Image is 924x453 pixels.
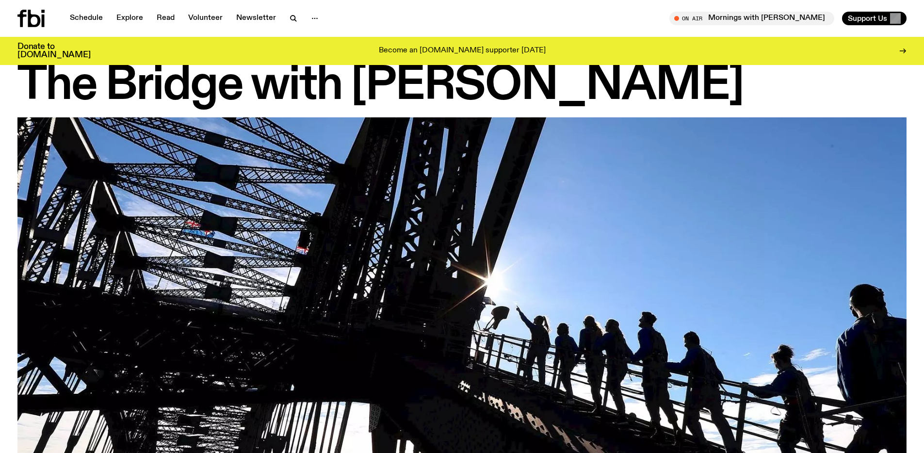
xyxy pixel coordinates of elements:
[111,12,149,25] a: Explore
[17,43,91,59] h3: Donate to [DOMAIN_NAME]
[182,12,228,25] a: Volunteer
[230,12,282,25] a: Newsletter
[848,14,887,23] span: Support Us
[379,47,546,55] p: Become an [DOMAIN_NAME] supporter [DATE]
[151,12,180,25] a: Read
[64,12,109,25] a: Schedule
[17,64,907,108] h1: The Bridge with [PERSON_NAME]
[669,12,834,25] button: On AirMornings with [PERSON_NAME] // For Those I Love Interview // [PERSON_NAME] Interview
[842,12,907,25] button: Support Us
